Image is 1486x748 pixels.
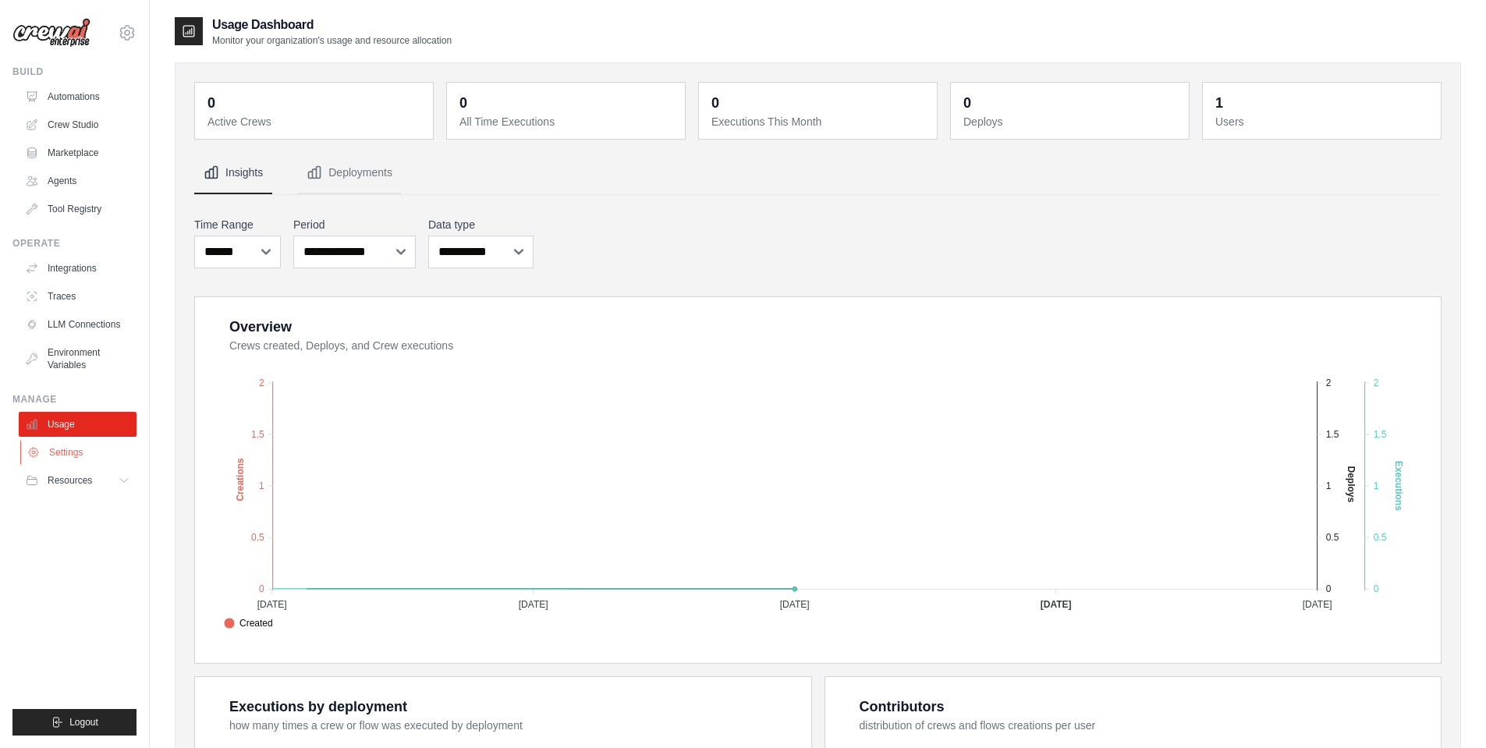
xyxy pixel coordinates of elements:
[459,114,676,129] dt: All Time Executions
[1346,466,1357,502] text: Deploys
[1303,599,1332,610] tspan: [DATE]
[1393,461,1404,511] text: Executions
[963,114,1179,129] dt: Deploys
[257,599,287,610] tspan: [DATE]
[19,312,137,337] a: LLM Connections
[229,696,407,718] div: Executions by deployment
[212,16,452,34] h2: Usage Dashboard
[19,197,137,222] a: Tool Registry
[194,217,281,232] label: Time Range
[297,152,402,194] button: Deployments
[12,709,137,736] button: Logout
[1326,532,1339,543] tspan: 0.5
[428,217,534,232] label: Data type
[19,340,137,378] a: Environment Variables
[293,217,416,232] label: Period
[207,92,215,114] div: 0
[963,92,971,114] div: 0
[1374,378,1379,388] tspan: 2
[229,338,1422,353] dt: Crews created, Deploys, and Crew executions
[259,583,264,594] tspan: 0
[224,616,273,630] span: Created
[251,532,264,543] tspan: 0.5
[1326,480,1332,491] tspan: 1
[860,718,1423,733] dt: distribution of crews and flows creations per user
[194,152,272,194] button: Insights
[207,114,424,129] dt: Active Crews
[259,378,264,388] tspan: 2
[780,599,810,610] tspan: [DATE]
[19,168,137,193] a: Agents
[229,718,793,733] dt: how many times a crew or flow was executed by deployment
[1326,583,1332,594] tspan: 0
[1374,532,1387,543] tspan: 0.5
[459,92,467,114] div: 0
[12,66,137,78] div: Build
[12,18,90,48] img: Logo
[19,412,137,437] a: Usage
[19,468,137,493] button: Resources
[12,237,137,250] div: Operate
[48,474,92,487] span: Resources
[212,34,452,47] p: Monitor your organization's usage and resource allocation
[1326,378,1332,388] tspan: 2
[19,256,137,281] a: Integrations
[519,599,548,610] tspan: [DATE]
[229,316,292,338] div: Overview
[235,458,246,502] text: Creations
[259,480,264,491] tspan: 1
[1215,92,1223,114] div: 1
[1374,583,1379,594] tspan: 0
[20,440,138,465] a: Settings
[19,84,137,109] a: Automations
[19,140,137,165] a: Marketplace
[19,284,137,309] a: Traces
[1326,429,1339,440] tspan: 1.5
[19,112,137,137] a: Crew Studio
[1374,480,1379,491] tspan: 1
[12,393,137,406] div: Manage
[251,429,264,440] tspan: 1.5
[1374,429,1387,440] tspan: 1.5
[69,716,98,729] span: Logout
[711,114,927,129] dt: Executions This Month
[860,696,945,718] div: Contributors
[194,152,1442,194] nav: Tabs
[1041,599,1072,610] tspan: [DATE]
[711,92,719,114] div: 0
[1215,114,1431,129] dt: Users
